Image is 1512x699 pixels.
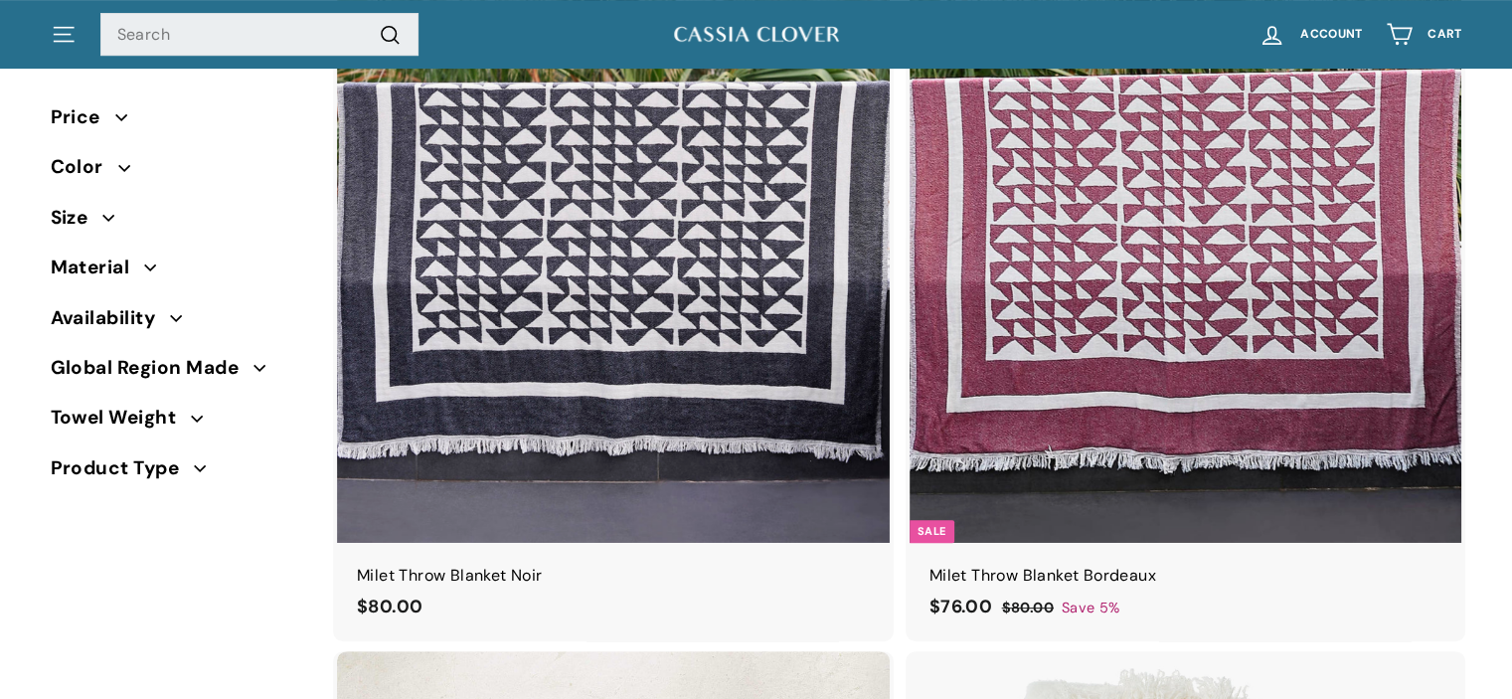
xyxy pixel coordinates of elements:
[51,303,171,333] span: Availability
[51,453,195,483] span: Product Type
[51,203,103,233] span: Size
[1247,5,1374,64] a: Account
[51,253,145,282] span: Material
[51,403,192,433] span: Towel Weight
[357,563,870,589] div: Milet Throw Blanket Noir
[357,595,422,618] span: $80.00
[51,353,254,383] span: Global Region Made
[51,152,118,182] span: Color
[51,248,305,297] button: Material
[51,298,305,348] button: Availability
[929,595,992,618] span: $76.00
[100,13,419,57] input: Search
[1374,5,1473,64] a: Cart
[51,198,305,248] button: Size
[51,97,305,147] button: Price
[1300,28,1362,41] span: Account
[1002,599,1054,616] span: $80.00
[1428,28,1461,41] span: Cart
[51,102,115,132] span: Price
[51,448,305,498] button: Product Type
[929,563,1442,589] div: Milet Throw Blanket Bordeaux
[1062,597,1120,619] span: Save 5%
[51,398,305,447] button: Towel Weight
[51,348,305,398] button: Global Region Made
[51,147,305,197] button: Color
[910,520,954,543] div: Sale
